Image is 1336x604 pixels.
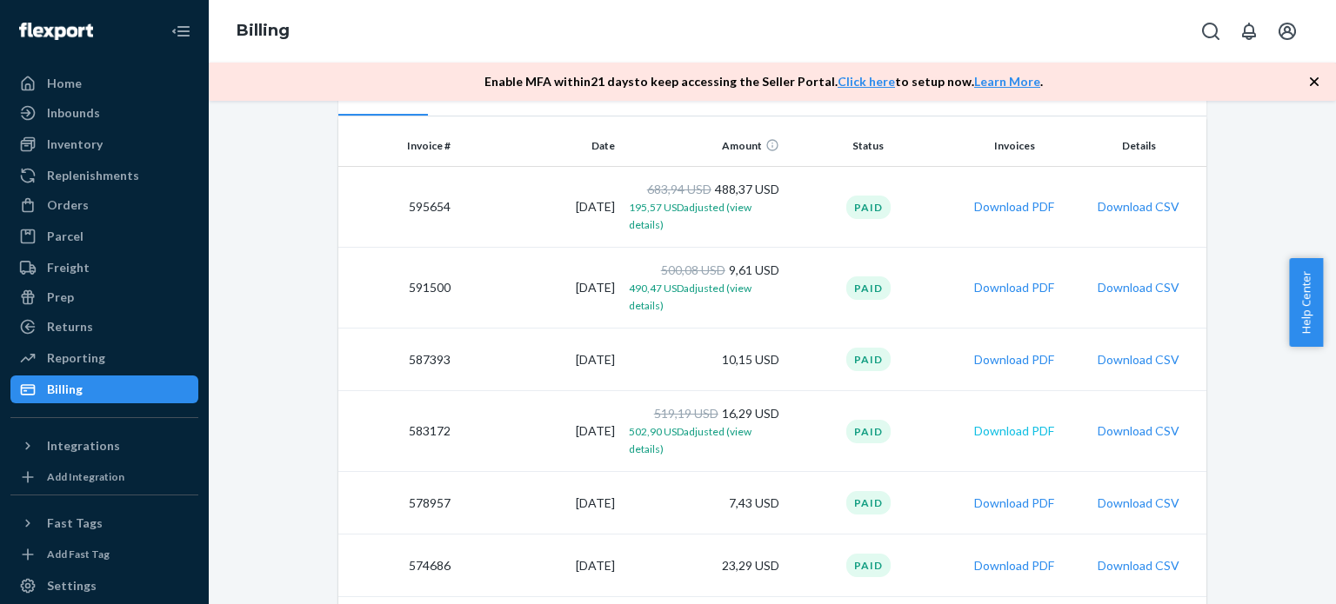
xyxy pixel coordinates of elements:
button: Download CSV [1098,351,1179,368]
td: 583172 [338,391,458,472]
div: Paid [846,276,891,300]
div: Reporting [47,349,105,367]
button: 195,57 USDadjusted (view details) [629,198,779,233]
button: Download PDF [974,198,1054,216]
a: Parcel [10,222,198,250]
td: [DATE] [458,391,622,472]
td: 10,15 USD [622,329,786,391]
div: Add Fast Tag [47,547,110,561]
div: Add Integration [47,469,124,484]
span: 683,94 USD [647,182,711,196]
a: Settings [10,572,198,600]
div: Billing [47,381,83,398]
a: Reporting [10,344,198,372]
td: [DATE] [458,167,622,248]
button: Download CSV [1098,279,1179,296]
div: Fast Tags [47,514,103,532]
button: Close Navigation [164,14,198,49]
a: Home [10,70,198,97]
th: Amount [622,125,786,167]
div: Paid [846,491,891,514]
a: Add Fast Tag [10,544,198,565]
a: Freight [10,254,198,282]
span: 195,57 USD adjusted (view details) [629,201,751,231]
div: Home [47,75,82,92]
td: 7,43 USD [622,472,786,534]
a: Prep [10,283,198,311]
td: 16,29 USD [622,391,786,472]
div: Freight [47,259,90,276]
div: Integrations [47,437,120,455]
div: Orders [47,196,89,214]
button: Open Search Box [1193,14,1228,49]
button: Download CSV [1098,198,1179,216]
a: Learn More [974,74,1040,89]
button: Open notifications [1232,14,1266,49]
button: Download PDF [974,494,1054,512]
p: Enable MFA within 21 days to keep accessing the Seller Portal. to setup now. . [484,73,1043,90]
a: Billing [10,375,198,403]
span: 519,19 USD [654,406,718,421]
button: Integrations [10,432,198,460]
td: 23,29 USD [622,534,786,597]
button: Download PDF [974,351,1054,368]
div: Paid [846,554,891,577]
td: [DATE] [458,248,622,329]
a: Billing [237,21,290,40]
td: 578957 [338,472,458,534]
button: Download PDF [974,279,1054,296]
td: 595654 [338,167,458,248]
td: 9,61 USD [622,248,786,329]
img: Flexport logo [19,23,93,40]
a: Inbounds [10,99,198,127]
th: Invoices [951,125,1079,167]
td: 587393 [338,329,458,391]
div: Settings [47,577,97,594]
td: 574686 [338,534,458,597]
td: [DATE] [458,534,622,597]
a: Replenishments [10,162,198,189]
div: Paid [846,348,891,371]
a: Click here [838,74,895,89]
td: 488,37 USD [622,167,786,248]
button: Download CSV [1098,422,1179,440]
span: 502,90 USD adjusted (view details) [629,425,751,455]
div: Prep [47,289,74,306]
th: Invoice # [338,125,458,167]
button: Download PDF [974,557,1054,574]
th: Status [786,125,951,167]
td: [DATE] [458,329,622,391]
th: Date [458,125,622,167]
button: Download CSV [1098,557,1179,574]
a: Orders [10,191,198,219]
button: Download PDF [974,422,1054,440]
div: Paid [846,196,891,219]
span: 490,47 USD adjusted (view details) [629,282,751,312]
button: Open account menu [1270,14,1305,49]
div: Replenishments [47,167,139,184]
div: Parcel [47,228,83,245]
div: Returns [47,318,93,335]
td: 591500 [338,248,458,329]
td: [DATE] [458,472,622,534]
span: 500,08 USD [661,262,725,277]
button: Help Center [1289,258,1323,347]
ol: breadcrumbs [223,6,304,56]
div: Inventory [47,136,103,153]
a: Returns [10,313,198,341]
div: Inbounds [47,104,100,122]
button: Fast Tags [10,509,198,537]
button: Download CSV [1098,494,1179,512]
th: Details [1079,125,1206,167]
button: 502,90 USDadjusted (view details) [629,422,779,457]
a: Inventory [10,130,198,158]
button: 490,47 USDadjusted (view details) [629,279,779,314]
div: Paid [846,420,891,443]
a: Add Integration [10,467,198,488]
